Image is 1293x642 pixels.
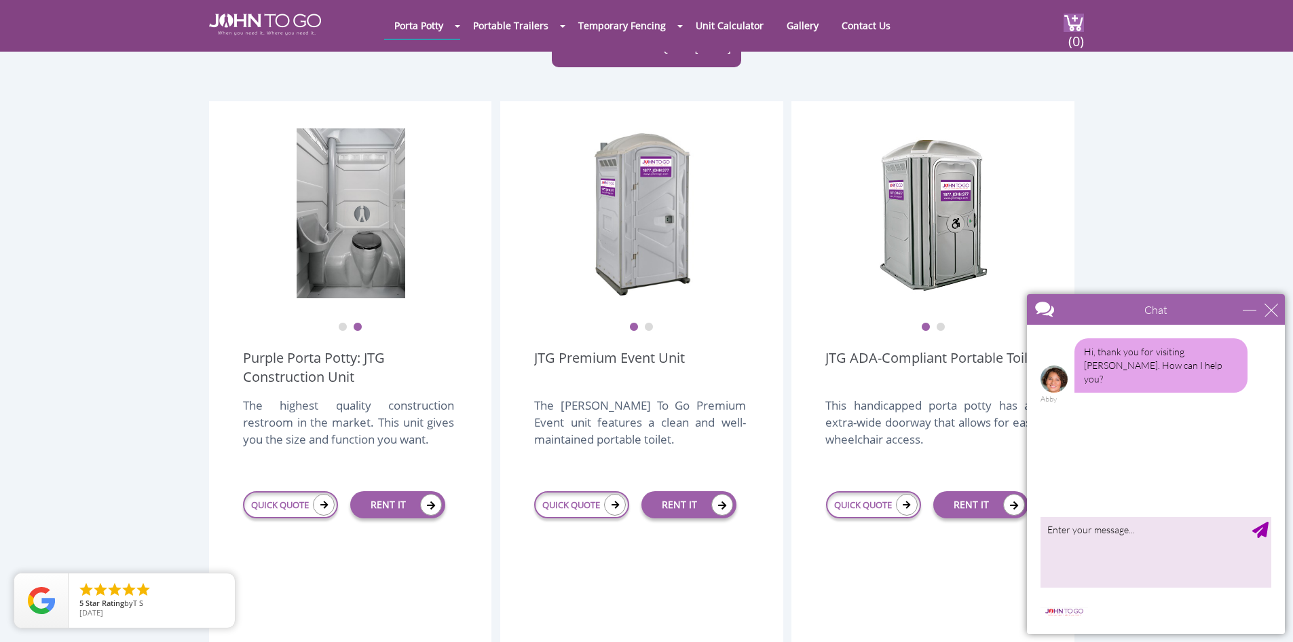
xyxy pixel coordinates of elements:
[776,12,829,39] a: Gallery
[879,128,988,298] img: ADA Handicapped Accessible Unit
[568,12,676,39] a: Temporary Fencing
[79,598,83,608] span: 5
[209,14,321,35] img: JOHN to go
[534,397,745,462] div: The [PERSON_NAME] To Go Premium Event unit features a clean and well-maintained portable toilet.
[825,397,1036,462] div: This handicapped porta potty has an extra-wide doorway that allows for easy wheelchair access.
[1019,286,1293,642] iframe: Live Chat Box
[121,582,137,598] li: 
[629,323,639,332] button: 1 of 2
[641,491,736,518] a: RENT IT
[243,349,457,387] a: Purple Porta Potty: JTG Construction Unit
[1068,21,1084,50] span: (0)
[135,582,151,598] li: 
[133,598,143,608] span: T S
[353,323,362,332] button: 2 of 2
[243,397,454,462] div: The highest quality construction restroom in the market. This unit gives you the size and functio...
[107,582,123,598] li: 
[350,491,445,518] a: RENT IT
[79,607,103,618] span: [DATE]
[338,323,348,332] button: 1 of 2
[92,582,109,598] li: 
[79,599,224,609] span: by
[826,491,921,518] a: QUICK QUOTE
[825,349,1040,387] a: JTG ADA-Compliant Portable Toilet
[933,491,1028,518] a: RENT IT
[28,587,55,614] img: Review Rating
[831,12,901,39] a: Contact Us
[463,12,559,39] a: Portable Trailers
[86,598,124,608] span: Star Rating
[921,323,931,332] button: 1 of 2
[644,323,654,332] button: 2 of 2
[243,491,338,518] a: QUICK QUOTE
[534,349,685,387] a: JTG Premium Event Unit
[534,491,629,518] a: QUICK QUOTE
[384,12,453,39] a: Porta Potty
[936,323,945,332] button: 2 of 2
[686,12,774,39] a: Unit Calculator
[78,582,94,598] li: 
[1064,14,1084,32] img: cart a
